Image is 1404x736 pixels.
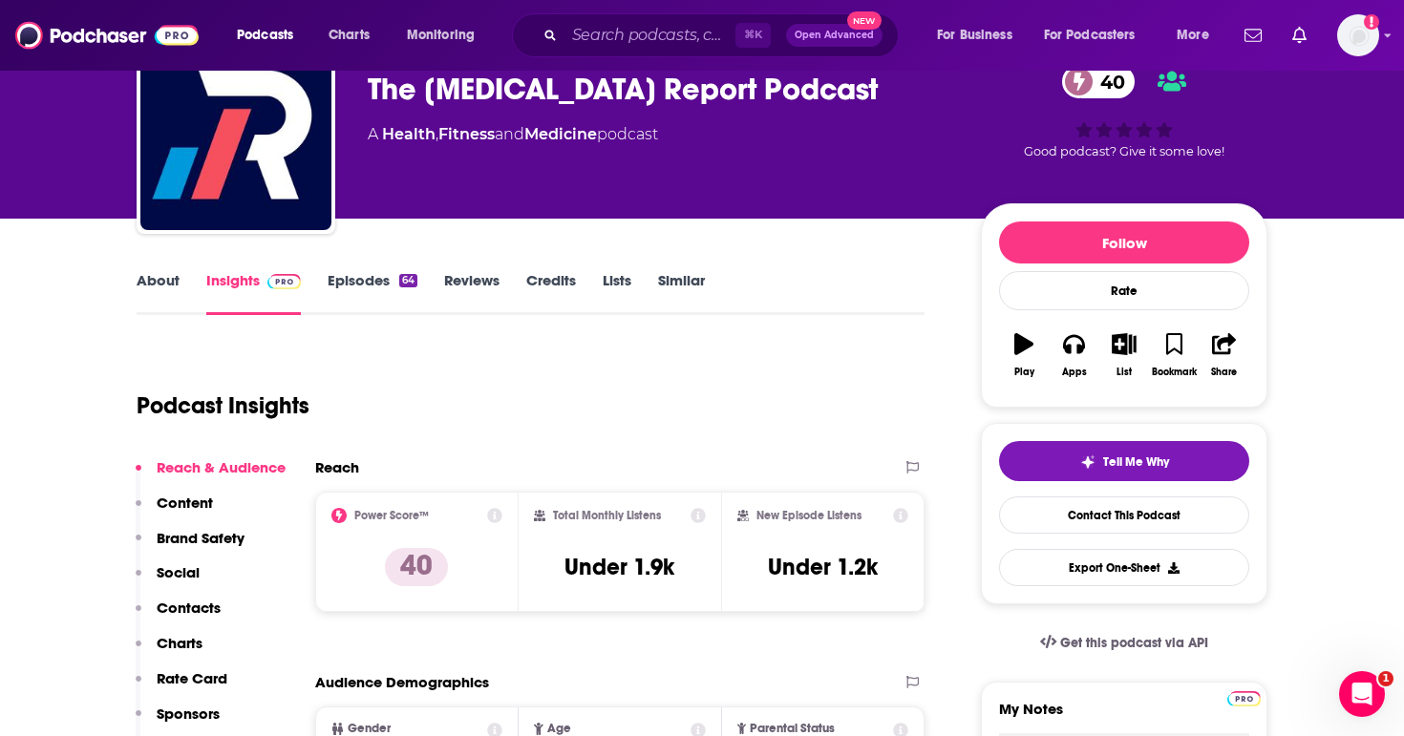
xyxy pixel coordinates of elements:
[157,634,202,652] p: Charts
[1337,14,1379,56] span: Logged in as Simran12080
[137,271,180,315] a: About
[157,563,200,581] p: Social
[136,458,286,494] button: Reach & Audience
[1211,367,1237,378] div: Share
[795,31,874,40] span: Open Advanced
[315,458,359,476] h2: Reach
[407,22,475,49] span: Monitoring
[136,563,200,599] button: Social
[756,509,862,522] h2: New Episode Listens
[786,24,883,47] button: Open AdvancedNew
[1062,367,1087,378] div: Apps
[1177,22,1209,49] span: More
[316,20,381,51] a: Charts
[1103,454,1169,470] span: Tell Me Why
[1014,367,1034,378] div: Play
[436,125,438,143] span: ,
[140,39,331,230] img: The Radiology Report Podcast
[768,553,878,581] h3: Under 1.2k
[1227,688,1261,706] a: Pro website
[981,53,1267,171] div: 40Good podcast? Give it some love!
[847,11,882,30] span: New
[999,496,1249,534] a: Contact This Podcast
[1237,19,1269,52] a: Show notifications dropdown
[735,23,771,48] span: ⌘ K
[368,123,658,146] div: A podcast
[999,549,1249,586] button: Export One-Sheet
[136,669,227,704] button: Rate Card
[1032,20,1163,51] button: open menu
[603,271,631,315] a: Lists
[237,22,293,49] span: Podcasts
[1337,14,1379,56] button: Show profile menu
[750,723,835,735] span: Parental Status
[999,271,1249,310] div: Rate
[1149,321,1199,389] button: Bookmark
[999,700,1249,733] label: My Notes
[206,271,301,315] a: InsightsPodchaser Pro
[136,529,245,564] button: Brand Safety
[999,221,1249,263] button: Follow
[157,494,213,512] p: Content
[495,125,524,143] span: and
[354,509,429,522] h2: Power Score™
[136,599,221,634] button: Contacts
[1025,620,1223,666] a: Get this podcast via API
[1080,454,1096,470] img: tell me why sparkle
[136,494,213,529] button: Content
[385,548,448,586] p: 40
[553,509,661,522] h2: Total Monthly Listens
[547,723,571,735] span: Age
[1060,635,1208,651] span: Get this podcast via API
[157,704,220,723] p: Sponsors
[223,20,318,51] button: open menu
[157,599,221,617] p: Contacts
[438,125,495,143] a: Fitness
[1285,19,1314,52] a: Show notifications dropdown
[329,22,370,49] span: Charts
[157,458,286,476] p: Reach & Audience
[1378,671,1393,686] span: 1
[658,271,705,315] a: Similar
[1227,691,1261,706] img: Podchaser Pro
[399,274,417,287] div: 64
[530,13,917,57] div: Search podcasts, credits, & more...
[157,529,245,547] p: Brand Safety
[1337,14,1379,56] img: User Profile
[1024,144,1224,158] span: Good podcast? Give it some love!
[1364,14,1379,30] svg: Add a profile image
[328,271,417,315] a: Episodes64
[1099,321,1149,389] button: List
[999,441,1249,481] button: tell me why sparkleTell Me Why
[1044,22,1136,49] span: For Podcasters
[1081,65,1135,98] span: 40
[444,271,500,315] a: Reviews
[315,673,489,691] h2: Audience Demographics
[564,20,735,51] input: Search podcasts, credits, & more...
[1117,367,1132,378] div: List
[157,669,227,687] p: Rate Card
[394,20,500,51] button: open menu
[382,125,436,143] a: Health
[937,22,1012,49] span: For Business
[1339,671,1385,717] iframe: Intercom live chat
[1049,321,1098,389] button: Apps
[526,271,576,315] a: Credits
[1152,367,1197,378] div: Bookmark
[15,17,199,53] img: Podchaser - Follow, Share and Rate Podcasts
[524,125,597,143] a: Medicine
[267,274,301,289] img: Podchaser Pro
[1200,321,1249,389] button: Share
[999,321,1049,389] button: Play
[924,20,1036,51] button: open menu
[1062,65,1135,98] a: 40
[564,553,674,581] h3: Under 1.9k
[137,391,309,420] h1: Podcast Insights
[348,723,391,735] span: Gender
[136,634,202,669] button: Charts
[1163,20,1233,51] button: open menu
